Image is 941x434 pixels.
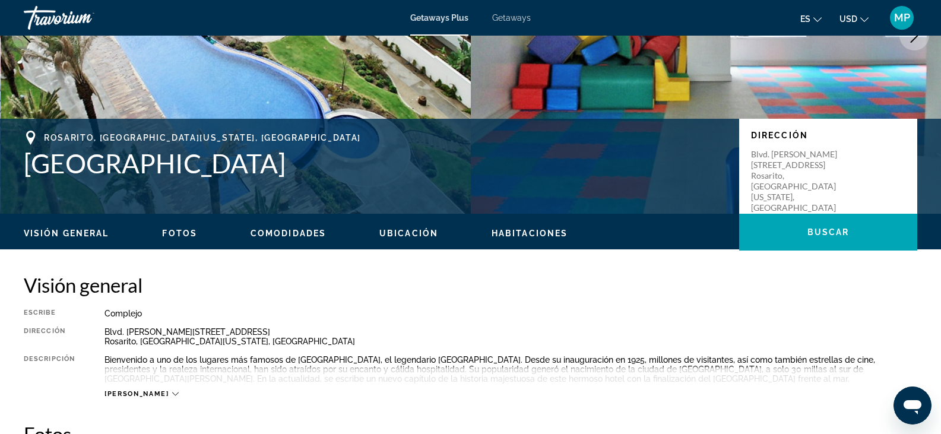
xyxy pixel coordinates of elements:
span: USD [839,14,857,24]
span: Fotos [162,229,197,238]
span: Buscar [807,227,850,237]
span: Rosarito, [GEOGRAPHIC_DATA][US_STATE], [GEOGRAPHIC_DATA] [44,133,361,142]
button: Change language [800,10,822,27]
button: Habitaciones [492,228,568,239]
button: Ubicación [379,228,438,239]
div: Complejo [104,309,917,318]
h1: [GEOGRAPHIC_DATA] [24,148,727,179]
button: Fotos [162,228,197,239]
iframe: Botón para iniciar la ventana de mensajería [894,387,932,425]
p: Dirección [751,131,905,140]
p: Blvd. [PERSON_NAME][STREET_ADDRESS] Rosarito, [GEOGRAPHIC_DATA][US_STATE], [GEOGRAPHIC_DATA] [751,149,846,213]
a: Travorium [24,2,142,33]
span: Comodidades [251,229,326,238]
button: [PERSON_NAME] [104,389,178,398]
button: Previous image [12,21,42,50]
div: Escribe [24,309,75,318]
a: Getaways [492,13,531,23]
span: Habitaciones [492,229,568,238]
span: Ubicación [379,229,438,238]
span: Visión general [24,229,109,238]
button: Next image [899,21,929,50]
button: User Menu [886,5,917,30]
span: MP [894,12,910,24]
span: [PERSON_NAME] [104,390,169,398]
button: Change currency [839,10,869,27]
div: Dirección [24,327,75,346]
button: Comodidades [251,228,326,239]
a: Getaways Plus [410,13,468,23]
div: Descripción [24,355,75,384]
div: Blvd. [PERSON_NAME][STREET_ADDRESS] Rosarito, [GEOGRAPHIC_DATA][US_STATE], [GEOGRAPHIC_DATA] [104,327,917,346]
button: Visión general [24,228,109,239]
span: es [800,14,810,24]
div: Bienvenido a uno de los lugares más famosos de [GEOGRAPHIC_DATA], el legendario [GEOGRAPHIC_DATA]... [104,355,917,384]
h2: Visión general [24,273,917,297]
button: Buscar [739,214,917,251]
